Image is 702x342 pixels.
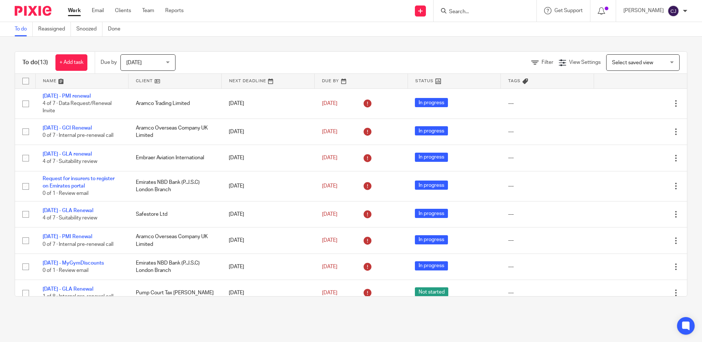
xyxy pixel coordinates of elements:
a: Request for insurers to register on Emirates portal [43,176,115,189]
a: [DATE] - PMI renewal [43,94,91,99]
span: In progress [415,209,448,218]
span: (13) [38,59,48,65]
td: [DATE] [221,119,315,145]
a: Snoozed [76,22,102,36]
span: 0 of 7 · Internal pre-renewal call [43,242,113,247]
a: Email [92,7,104,14]
td: [DATE] [221,280,315,306]
div: --- [508,237,587,244]
a: [DATE] - GLA Renewal [43,208,93,213]
div: --- [508,211,587,218]
td: Pump Court Tax [PERSON_NAME] [129,280,222,306]
span: In progress [415,261,448,270]
span: View Settings [569,60,601,65]
span: In progress [415,181,448,190]
a: [DATE] - MyGymDiscounts [43,261,104,266]
span: [DATE] [322,101,337,106]
a: Reports [165,7,184,14]
span: 0 of 1 · Review email [43,268,88,273]
span: In progress [415,98,448,107]
div: --- [508,263,587,270]
span: [DATE] [322,290,337,295]
div: --- [508,128,587,135]
td: [DATE] [221,228,315,254]
td: [DATE] [221,201,315,228]
a: To do [15,22,33,36]
a: Reassigned [38,22,71,36]
span: Tags [508,79,521,83]
a: [DATE] - GCI Renewal [43,125,92,131]
span: [DATE] [322,129,337,134]
td: Emirates NBD Bank (P.J.S.C) London Branch [129,171,222,201]
span: In progress [415,235,448,244]
span: Get Support [554,8,583,13]
h1: To do [22,59,48,66]
td: [DATE] [221,88,315,119]
a: Team [142,7,154,14]
a: Done [108,22,126,36]
td: Aramco Trading Limited [129,88,222,119]
td: Aramco Overseas Company UK Limited [129,119,222,145]
span: [DATE] [322,238,337,243]
img: Pixie [15,6,51,16]
img: svg%3E [667,5,679,17]
div: --- [508,182,587,190]
span: [DATE] [322,264,337,269]
a: + Add task [55,54,87,71]
div: --- [508,100,587,107]
span: 0 of 1 · Review email [43,191,88,196]
span: 0 of 7 · Internal pre-renewal call [43,133,113,138]
td: Embraer Aviation International [129,145,222,171]
p: [PERSON_NAME] [623,7,664,14]
a: [DATE] - PMI Renewal [43,234,92,239]
span: 4 of 7 · Suitability review [43,215,97,221]
div: --- [508,289,587,296]
span: In progress [415,153,448,162]
td: [DATE] [221,171,315,201]
td: Safestore Ltd [129,201,222,228]
a: [DATE] - GLA renewal [43,152,92,157]
span: [DATE] [126,60,142,65]
span: Filter [542,60,553,65]
p: Due by [101,59,117,66]
a: [DATE] - GLA Renewal [43,287,93,292]
span: [DATE] [322,212,337,217]
span: 4 of 7 · Suitability review [43,159,97,164]
td: Emirates NBD Bank (P.J.S.C) London Branch [129,254,222,280]
td: Aramco Overseas Company UK Limited [129,228,222,254]
span: 4 of 7 · Data Request/Renewal Invite [43,101,112,114]
span: 1 of 8 · Internal pre-renewal call [43,294,113,299]
a: Clients [115,7,131,14]
a: Work [68,7,81,14]
td: [DATE] [221,145,315,171]
span: In progress [415,126,448,135]
span: Not started [415,287,448,296]
td: [DATE] [221,254,315,280]
span: [DATE] [322,183,337,189]
span: Select saved view [612,60,653,65]
div: --- [508,154,587,161]
span: [DATE] [322,155,337,160]
input: Search [448,9,514,15]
